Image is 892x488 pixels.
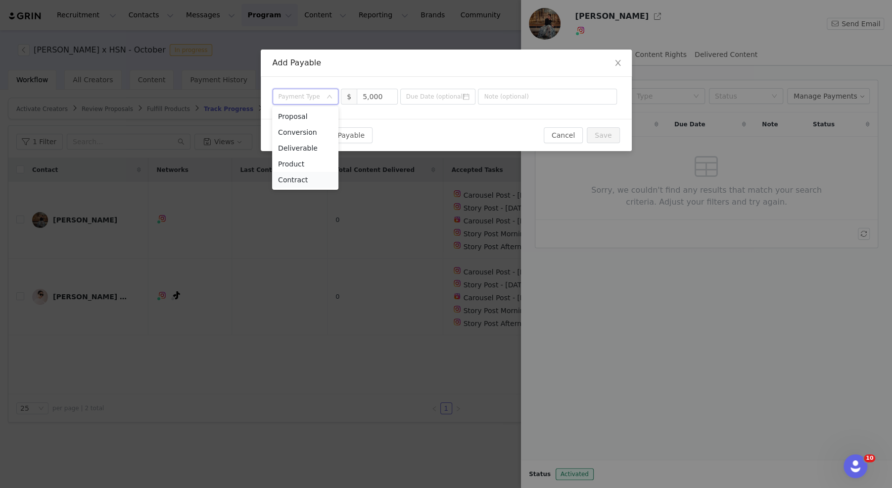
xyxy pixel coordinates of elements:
[463,93,469,100] i: icon: calendar
[341,89,357,105] span: $
[844,454,867,478] iframe: Intercom live chat
[864,454,875,462] span: 10
[272,108,338,124] li: Proposal
[279,92,322,102] div: Payment Type
[272,172,338,188] li: Contract
[400,89,476,105] input: Due Date (optional)
[604,50,632,77] button: Close
[327,94,332,101] i: icon: down
[273,57,620,68] div: Add Payable
[272,140,338,156] li: Deliverable
[614,59,622,67] i: icon: close
[544,127,583,143] button: Cancel
[272,156,338,172] li: Product
[478,89,617,105] input: Note (optional)
[587,127,619,143] button: Save
[272,124,338,140] li: Conversion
